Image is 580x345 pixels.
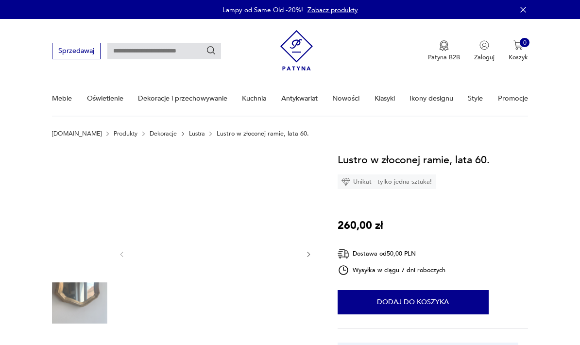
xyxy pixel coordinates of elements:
a: Produkty [114,130,137,137]
h1: Lustro w złoconej ramie, lata 60. [338,152,490,168]
a: Oświetlenie [87,82,123,115]
img: Ikona medalu [439,40,449,51]
button: 0Koszyk [509,40,528,62]
img: Patyna - sklep z meblami i dekoracjami vintage [280,27,313,74]
img: Ikonka użytkownika [479,40,489,50]
a: Style [468,82,483,115]
img: Zdjęcie produktu Lustro w złoconej ramie, lata 60. [52,276,107,331]
p: Koszyk [509,53,528,62]
a: Ikona medaluPatyna B2B [428,40,460,62]
p: Lampy od Same Old -20%! [222,5,303,15]
a: Kuchnia [242,82,266,115]
div: Unikat - tylko jedna sztuka! [338,174,436,189]
button: Patyna B2B [428,40,460,62]
button: Szukaj [206,46,217,56]
img: Ikona dostawy [338,248,349,260]
div: Wysyłka w ciągu 7 dni roboczych [338,264,445,276]
a: Dekoracje i przechowywanie [138,82,227,115]
a: Promocje [498,82,528,115]
a: Lustra [189,130,205,137]
p: Patyna B2B [428,53,460,62]
p: Zaloguj [474,53,495,62]
a: Dekoracje [150,130,177,137]
a: Zobacz produkty [307,5,358,15]
a: Antykwariat [281,82,318,115]
a: Nowości [332,82,359,115]
button: Dodaj do koszyka [338,290,489,314]
p: Lustro w złoconej ramie, lata 60. [217,130,309,137]
a: Meble [52,82,72,115]
p: 260,00 zł [338,217,383,234]
div: 0 [520,38,529,48]
img: Zdjęcie produktu Lustro w złoconej ramie, lata 60. [52,152,107,207]
button: Zaloguj [474,40,495,62]
a: Sprzedawaj [52,49,100,54]
div: Dostawa od 50,00 PLN [338,248,445,260]
img: Ikona koszyka [513,40,523,50]
a: Ikony designu [409,82,453,115]
button: Sprzedawaj [52,43,100,59]
img: Zdjęcie produktu Lustro w złoconej ramie, lata 60. [52,213,107,269]
a: [DOMAIN_NAME] [52,130,102,137]
a: Klasyki [375,82,395,115]
img: Ikona diamentu [341,177,350,186]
